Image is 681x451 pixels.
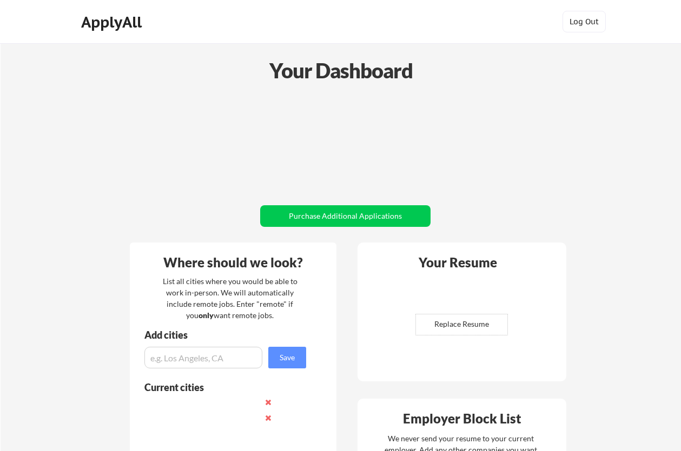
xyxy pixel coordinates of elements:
button: Save [268,347,306,368]
strong: only [199,311,214,320]
input: e.g. Los Angeles, CA [144,347,262,368]
div: Employer Block List [362,412,563,425]
div: Add cities [144,330,309,340]
div: Current cities [144,382,294,392]
div: Where should we look? [133,256,334,269]
div: ApplyAll [81,13,145,31]
div: List all cities where you would be able to work in-person. We will automatically include remote j... [156,275,305,321]
button: Log Out [563,11,606,32]
div: Your Resume [405,256,512,269]
div: Your Dashboard [1,55,681,86]
button: Purchase Additional Applications [260,205,431,227]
